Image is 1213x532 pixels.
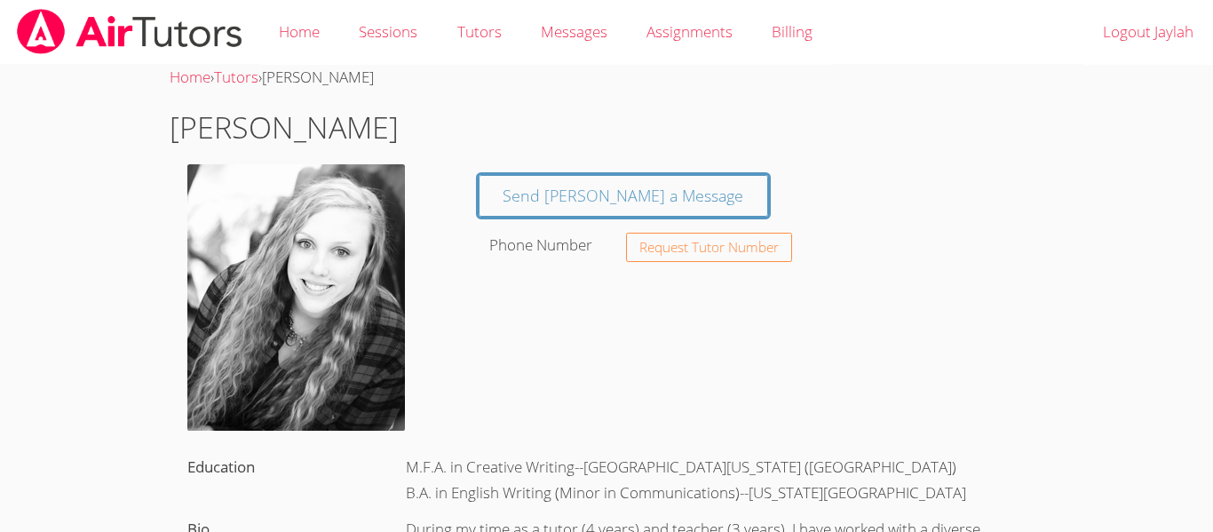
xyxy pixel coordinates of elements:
h1: [PERSON_NAME] [170,105,1043,150]
a: Home [170,67,210,87]
label: Education [187,457,255,477]
button: Request Tutor Number [626,233,792,262]
a: Send [PERSON_NAME] a Message [479,175,769,217]
img: avatar.png [187,164,405,431]
a: Tutors [214,67,258,87]
span: [PERSON_NAME] [262,67,374,87]
div: › › [170,65,1043,91]
span: Messages [541,21,607,42]
img: airtutors_banner-c4298cdbf04f3fff15de1276eac7730deb9818008684d7c2e4769d2f7ddbe033.png [15,9,244,54]
label: Phone Number [489,234,592,255]
span: Request Tutor Number [639,241,779,254]
div: M.F.A. in Creative Writing--[GEOGRAPHIC_DATA][US_STATE] ([GEOGRAPHIC_DATA]) B.A. in English Writi... [388,449,1043,512]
